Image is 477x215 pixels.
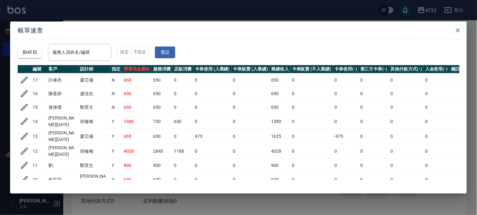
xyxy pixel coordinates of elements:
td: 650 [152,101,173,114]
td: 4028 [269,144,290,159]
td: 630 [269,172,290,187]
td: 1380 [269,114,290,129]
td: 0 [424,172,449,187]
td: 12 [31,144,47,159]
td: 0 [193,114,232,129]
th: 店販消費 [172,65,193,73]
td: 0 [193,101,232,114]
th: 服務消費 [152,65,173,73]
td: 2840 [152,144,173,159]
td: [PERSON_NAME][DATE] [47,129,78,144]
td: 1380 [122,114,152,129]
td: 0 [359,159,389,172]
td: N [110,87,122,101]
h2: 帳單速查 [10,21,467,39]
td: 4028 [122,144,152,159]
td: 0 [359,114,389,129]
td: 0 [359,87,389,101]
td: 0 [193,159,232,172]
th: 客戶 [47,65,78,73]
td: 0 [290,87,333,101]
th: 卡券販賣 (入業績) [232,65,270,73]
td: 0 [359,73,389,87]
th: 其他付款方式(-) [389,65,424,73]
td: 10 [31,172,47,187]
td: 0 [359,101,389,114]
td: 650 [122,87,152,101]
td: 0 [290,159,333,172]
th: 卡券販賣 (不入業績) [290,65,333,73]
td: 0 [333,144,359,159]
td: 1625 [269,129,290,144]
td: 0 [172,73,193,87]
td: 0 [193,73,232,87]
td: [PERSON_NAME][DATE] [47,114,78,129]
td: 0 [172,172,193,187]
td: 0 [389,114,424,129]
td: 650 [152,87,173,101]
td: 劉 [47,159,78,172]
td: 0 [290,73,333,87]
td: 650 [122,73,152,87]
td: N [110,73,122,87]
th: 營業現金應收 [122,65,152,73]
td: 15 [31,101,47,114]
td: 胡修梅 [78,114,110,129]
td: [PERSON_NAME][DATE] [47,144,78,159]
td: 廖芯儀 [78,73,110,87]
th: 入金使用(-) [424,65,449,73]
td: 0 [359,172,389,187]
td: 0 [172,129,193,144]
td: 0 [290,101,333,114]
td: 900 [269,159,290,172]
td: 650 [122,101,152,114]
td: 0 [424,159,449,172]
td: 975 [193,129,232,144]
th: 卡券使用 (入業績) [193,65,232,73]
td: 0 [232,172,270,187]
td: -975 [333,129,359,144]
td: 0 [290,129,333,144]
th: 編號 [31,65,47,73]
td: 650 [269,73,290,87]
td: 650 [152,129,173,144]
td: 0 [424,73,449,87]
td: 0 [389,129,424,144]
td: Y [110,172,122,187]
td: 0 [172,87,193,101]
td: 0 [193,144,232,159]
td: 0 [232,129,270,144]
td: 17 [31,73,47,87]
td: 鄭景文 [78,159,110,172]
td: 0 [359,129,389,144]
td: 0 [333,101,359,114]
td: 0 [232,73,270,87]
td: 0 [232,87,270,101]
td: 14 [31,114,47,129]
td: 16 [31,87,47,101]
td: Y [110,129,122,144]
td: 0 [333,172,359,187]
td: 0 [333,73,359,87]
td: 0 [424,87,449,101]
td: 0 [290,172,333,187]
td: 0 [424,129,449,144]
td: 0 [359,144,389,159]
td: 0 [172,101,193,114]
td: 盧佳欣 [78,87,110,101]
td: 鄭景文 [78,101,110,114]
td: 廖芯儀 [78,129,110,144]
td: N [110,101,122,114]
td: 650 [269,101,290,114]
td: 0 [389,172,424,187]
td: 0 [232,159,270,172]
th: 卡券使用(-) [333,65,359,73]
td: 730 [152,114,173,129]
td: 0 [333,114,359,129]
td: 900 [122,159,152,172]
td: 0 [290,114,333,129]
td: 1188 [172,144,193,159]
td: 0 [232,101,270,114]
td: 11 [31,159,47,172]
td: 0 [424,114,449,129]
